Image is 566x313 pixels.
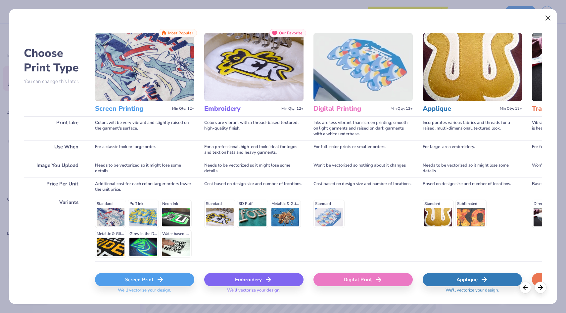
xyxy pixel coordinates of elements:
span: We'll vectorize your design. [443,288,501,297]
div: Image You Upload [24,159,85,177]
div: Needs to be vectorized so it might lose some details [95,159,194,177]
div: Colors will be very vibrant and slightly raised on the garment's surface. [95,116,194,140]
div: Inks are less vibrant than screen printing; smooth on light garments and raised on dark garments ... [313,116,413,140]
img: Digital Printing [313,33,413,101]
h3: Embroidery [204,104,279,113]
button: Close [542,12,554,24]
p: You can change this later. [24,79,85,84]
div: Digital Print [313,273,413,286]
div: Print Like [24,116,85,140]
div: Needs to be vectorized so it might lose some details [204,159,304,177]
div: Use When [24,140,85,159]
div: Applique [423,273,522,286]
div: Cost based on design size and number of locations. [313,177,413,196]
div: Cost based on design size and number of locations. [204,177,304,196]
img: Embroidery [204,33,304,101]
div: Colors are vibrant with a thread-based textured, high-quality finish. [204,116,304,140]
div: Needs to be vectorized so it might lose some details [423,159,522,177]
div: Based on design size and number of locations. [423,177,522,196]
img: Screen Printing [95,33,194,101]
span: We'll vectorize your design. [224,288,283,297]
div: Embroidery [204,273,304,286]
img: Applique [423,33,522,101]
span: Most Popular [168,31,193,35]
h3: Digital Printing [313,104,388,113]
div: Additional cost for each color; larger orders lower the unit price. [95,177,194,196]
div: Incorporates various fabrics and threads for a raised, multi-dimensional, textured look. [423,116,522,140]
div: Won't be vectorized so nothing about it changes [313,159,413,177]
div: Screen Print [95,273,194,286]
span: We'll vectorize your design. [115,288,174,297]
span: Min Qty: 12+ [500,106,522,111]
h3: Screen Printing [95,104,169,113]
span: Our Favorite [279,31,303,35]
h2: Choose Print Type [24,46,85,75]
span: Min Qty: 12+ [281,106,304,111]
div: For large-area embroidery. [423,140,522,159]
div: For a classic look or large order. [95,140,194,159]
h3: Applique [423,104,497,113]
div: Variants [24,196,85,261]
div: For full-color prints or smaller orders. [313,140,413,159]
span: Min Qty: 12+ [391,106,413,111]
div: For a professional, high-end look; ideal for logos and text on hats and heavy garments. [204,140,304,159]
span: Min Qty: 12+ [172,106,194,111]
div: Price Per Unit [24,177,85,196]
